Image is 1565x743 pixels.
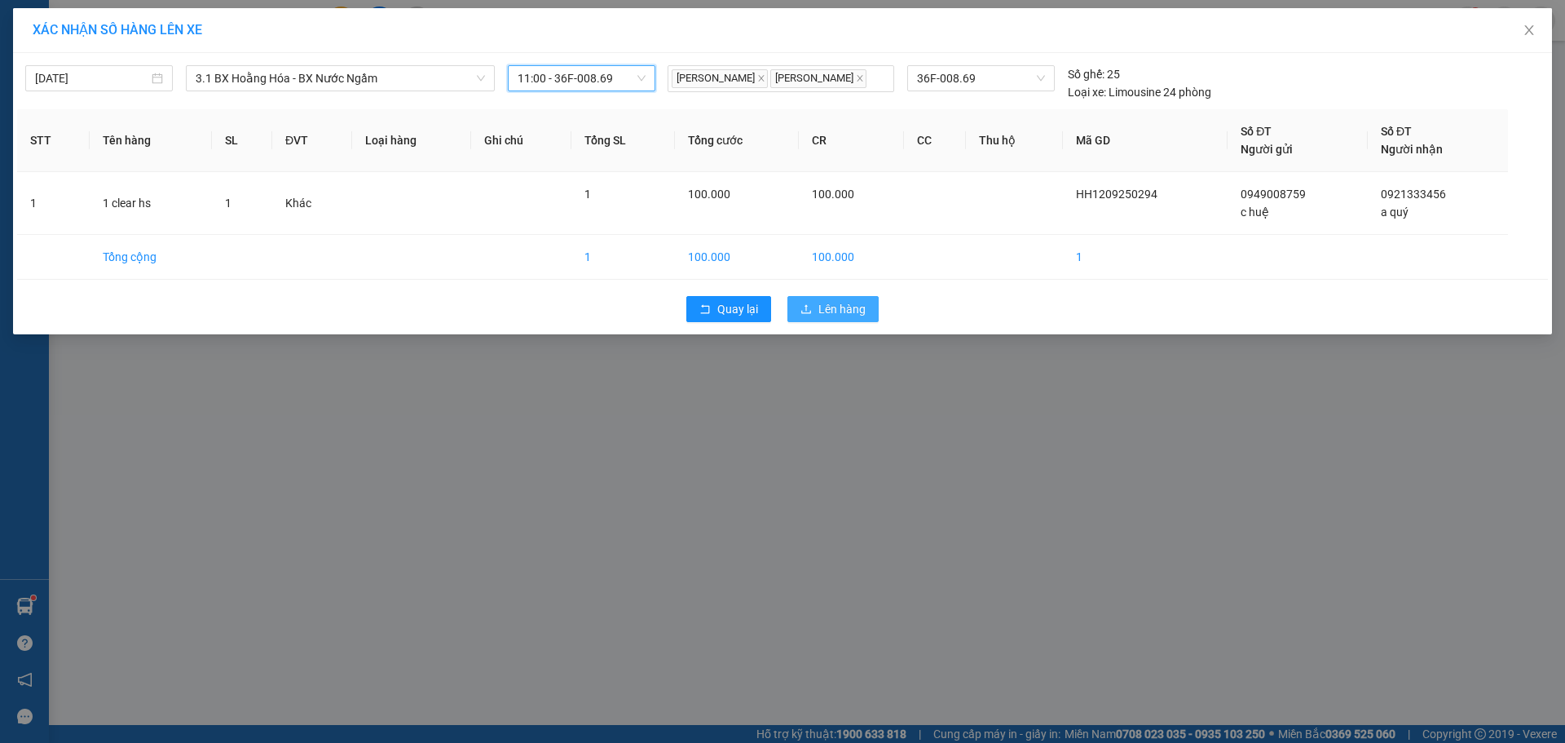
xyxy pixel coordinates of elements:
td: 1 [17,172,90,235]
span: 100.000 [812,188,854,201]
span: 100.000 [688,188,730,201]
input: 12/09/2025 [35,69,148,87]
span: close [757,74,765,82]
th: ĐVT [272,109,352,172]
td: 1 [571,235,675,280]
th: CR [799,109,904,172]
td: 100.000 [675,235,799,280]
button: rollbackQuay lại [686,296,771,322]
span: 1 [584,188,591,201]
span: down [476,73,486,83]
span: upload [800,303,812,316]
th: Loại hàng [352,109,471,172]
th: Tên hàng [90,109,212,172]
span: 36F-008.69 [917,66,1044,91]
span: [PERSON_NAME] [770,69,866,88]
th: Tổng SL [571,109,675,172]
div: 25 [1068,65,1120,83]
div: Limousine 24 phòng [1068,83,1211,101]
td: 1 [1063,235,1228,280]
span: rollback [699,303,711,316]
span: Lên hàng [818,300,866,318]
th: Tổng cước [675,109,799,172]
th: Thu hộ [966,109,1062,172]
th: STT [17,109,90,172]
span: 3.1 BX Hoằng Hóa - BX Nước Ngầm [196,66,485,91]
th: Ghi chú [471,109,571,172]
td: Tổng cộng [90,235,212,280]
td: Khác [272,172,352,235]
th: Mã GD [1063,109,1228,172]
th: SL [212,109,272,172]
td: 100.000 [799,235,904,280]
span: c huệ [1241,206,1269,219]
span: close [856,74,864,82]
span: XÁC NHẬN SỐ HÀNG LÊN XE [33,22,202,38]
span: Số ĐT [1381,125,1412,138]
span: 1 [225,197,231,210]
span: Số ĐT [1241,125,1272,138]
span: Số ghế: [1068,65,1104,83]
span: Người nhận [1381,143,1443,156]
th: CC [904,109,967,172]
span: HH1209250294 [1076,188,1157,201]
span: close [1523,24,1536,37]
span: [PERSON_NAME] [672,69,768,88]
button: uploadLên hàng [787,296,879,322]
span: a quý [1381,206,1408,219]
span: 0921333456 [1381,188,1446,201]
button: Close [1506,8,1552,54]
span: 0949008759 [1241,188,1306,201]
td: 1 clear hs [90,172,212,235]
span: Người gửi [1241,143,1293,156]
span: Quay lại [717,300,758,318]
span: 11:00 - 36F-008.69 [518,66,646,91]
span: Loại xe: [1068,83,1106,101]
